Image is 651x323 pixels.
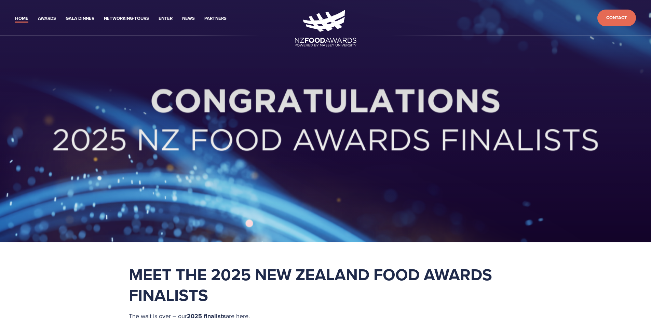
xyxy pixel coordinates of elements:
strong: 2025 finalists [187,312,226,321]
a: Home [15,15,28,23]
a: Networking-Tours [104,15,149,23]
a: Contact [597,10,636,26]
p: The wait is over – our are here. [129,311,523,322]
a: Enter [159,15,173,23]
a: Gala Dinner [66,15,94,23]
strong: Meet the 2025 New Zealand Food Awards Finalists [129,263,496,307]
a: News [182,15,195,23]
a: Partners [204,15,227,23]
a: Awards [38,15,56,23]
